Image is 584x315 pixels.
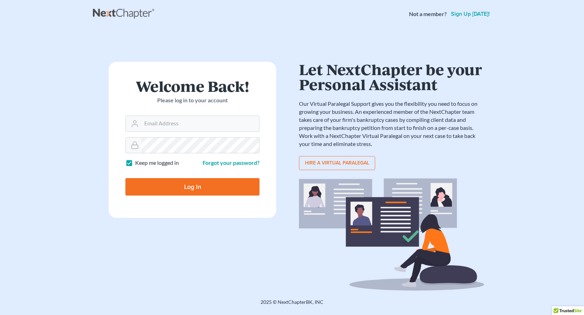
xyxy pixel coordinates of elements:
a: Hire a virtual paralegal [299,156,375,170]
input: Email Address [141,116,259,131]
p: Please log in to your account [125,96,260,104]
h1: Welcome Back! [125,79,260,94]
strong: Not a member? [409,10,447,18]
img: virtual_paralegal_bg-b12c8cf30858a2b2c02ea913d52db5c468ecc422855d04272ea22d19010d70dc.svg [299,178,484,291]
a: Sign up [DATE]! [450,11,491,17]
div: 2025 © NextChapterBK, INC [93,299,491,311]
input: Log In [125,178,260,196]
p: Our Virtual Paralegal Support gives you the flexibility you need to focus on growing your busines... [299,100,484,148]
label: Keep me logged in [135,159,179,167]
a: Forgot your password? [203,159,260,166]
h1: Let NextChapter be your Personal Assistant [299,62,484,91]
